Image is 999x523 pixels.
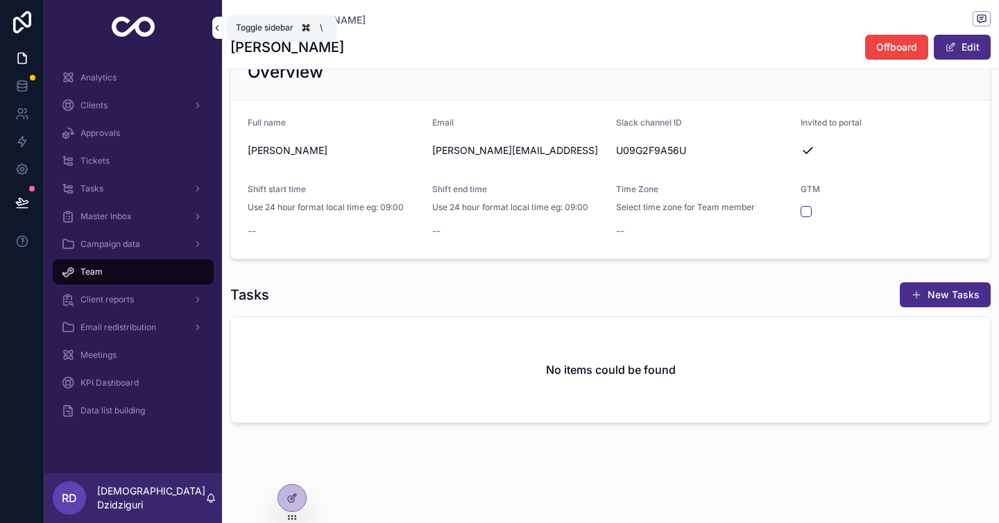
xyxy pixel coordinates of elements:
a: Data list building [53,398,214,423]
span: Data list building [80,405,145,416]
span: Shift end time [432,184,487,194]
span: Client reports [80,294,134,305]
h1: [PERSON_NAME] [230,37,344,57]
span: Use 24 hour format local time eg: 09:00 [432,202,588,213]
span: Master Inbox [80,211,132,222]
span: Team [80,266,103,277]
span: Meetings [80,350,117,361]
span: -- [432,224,441,238]
a: Campaign data [53,232,214,257]
span: Email redistribution [80,322,156,333]
a: Master Inbox [53,204,214,229]
div: scrollable content [44,55,222,441]
span: Select time zone for Team member [616,202,755,213]
span: Approvals [80,128,120,139]
h1: Tasks [230,285,269,305]
span: U09G2F9A56U [616,144,789,157]
a: Analytics [53,65,214,90]
span: Shift start time [248,184,306,194]
p: [DEMOGRAPHIC_DATA] Dzidziguri [97,484,205,512]
span: -- [248,224,256,238]
span: Team [247,13,272,27]
button: New Tasks [900,282,991,307]
a: Approvals [53,121,214,146]
span: Tickets [80,155,110,166]
span: Clients [80,100,108,111]
a: Email redistribution [53,315,214,340]
a: Team [53,259,214,284]
a: Tasks [53,176,214,201]
span: Campaign data [80,239,140,250]
span: Use 24 hour format local time eg: 09:00 [248,202,404,213]
span: Tasks [80,183,103,194]
span: KPI Dashboard [80,377,139,388]
span: RD [62,490,77,506]
a: Meetings [53,343,214,368]
a: KPI Dashboard [53,370,214,395]
h2: Overview [248,61,323,83]
a: Team [230,13,272,27]
span: -- [616,224,624,238]
a: Tickets [53,148,214,173]
span: [PERSON_NAME] [248,144,421,157]
img: App logo [112,17,155,39]
span: Time Zone [616,184,658,194]
span: \ [316,22,327,33]
span: Invited to portal [801,117,862,128]
span: Toggle sidebar [236,22,293,33]
span: [PERSON_NAME][EMAIL_ADDRESS] [432,144,606,157]
h2: No items could be found [546,361,676,378]
span: Offboard [876,40,917,54]
span: Analytics [80,72,117,83]
a: Clients [53,93,214,118]
span: Full name [248,117,286,128]
span: Email [432,117,454,128]
span: GTM [801,184,820,194]
button: Edit [934,35,991,60]
span: Slack channel ID [616,117,682,128]
a: Client reports [53,287,214,312]
a: [PERSON_NAME] [286,13,366,27]
button: Offboard [865,35,928,60]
